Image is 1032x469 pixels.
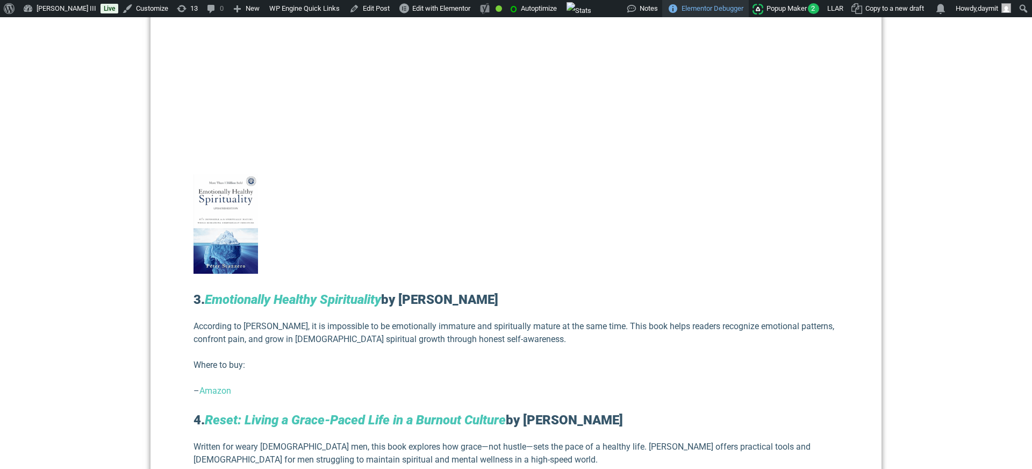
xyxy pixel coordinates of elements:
span: daymit [978,4,998,12]
p: Where to buy: [193,359,838,372]
div: Good [496,5,502,12]
b: by [PERSON_NAME] [381,292,498,307]
p: – [193,385,838,397]
img: Views over 48 hours. Click for more Jetpack Stats. [567,2,591,19]
b: 3. [193,292,205,307]
span: Edit with Elementor [412,4,470,12]
b: by [PERSON_NAME] [506,413,623,428]
span: 2 [808,3,819,14]
a: Emotionally Healthy Spirituality [205,292,381,307]
b: 4. [193,413,205,428]
a: Live [101,4,118,13]
p: Written for weary [DEMOGRAPHIC_DATA] men, this book explores how grace—not hustle—sets the pace o... [193,440,838,466]
p: According to [PERSON_NAME], it is impossible to be emotionally immature and spiritually mature at... [193,320,838,346]
a: Amazon [199,386,231,396]
a: Reset: Living a Grace-Paced Life in a Burnout Culture [205,413,506,428]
